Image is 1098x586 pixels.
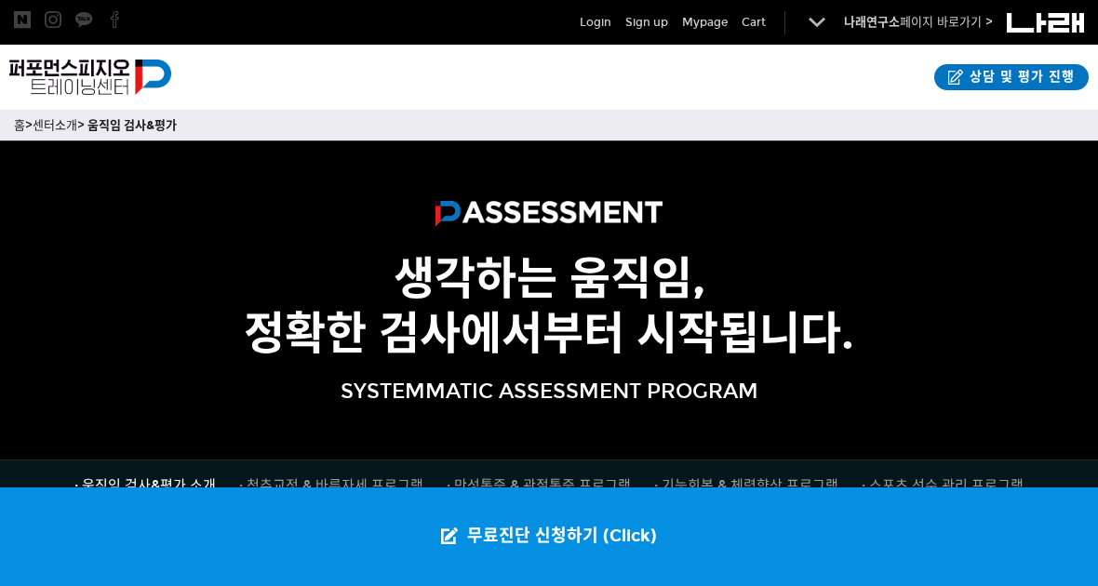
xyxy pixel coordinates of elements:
[14,115,1084,136] p: > >
[682,13,728,32] a: Mypage
[964,68,1075,87] span: 상담 및 평가 진행
[422,487,676,586] a: 무료진단 신청하기 (Click)
[934,64,1089,90] a: 상담 및 평가 진행
[447,477,631,494] span: · 만성통증 & 관절통증 프로그램
[14,118,25,133] a: 홈
[862,477,1024,494] span: · 스포츠 선수 관리 프로그램
[625,13,668,32] a: Sign up
[580,13,611,32] a: Login
[74,474,216,504] a: · 움직임 검사&평가 소개
[654,477,838,494] span: · 기능회복 & 체력향상 프로그램
[742,13,766,32] a: Cart
[862,474,1024,503] a: · 스포츠 선수 관리 프로그램
[239,477,423,494] span: · 척추교정 & 바른자세 프로그램
[244,306,854,361] strong: 정확한 검사에서부터 시작됩니다.
[394,251,705,306] strong: 생각하는 움직임,
[844,15,900,30] strong: 나래연구소
[844,15,993,30] a: 나래연구소페이지 바로가기 >
[87,118,177,133] a: 움직임 검사&평가
[239,474,423,503] a: · 척추교정 & 바른자세 프로그램
[435,201,663,233] img: ASSESSMENT
[74,477,216,494] span: · 움직임 검사&평가 소개
[447,474,631,503] a: · 만성통증 & 관절통증 프로그램
[654,474,838,503] a: · 기능회복 & 체력향상 프로그램
[341,379,758,404] span: SYSTEMMATIC ASSESSMENT PROGRAM
[33,118,77,133] a: 센터소개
